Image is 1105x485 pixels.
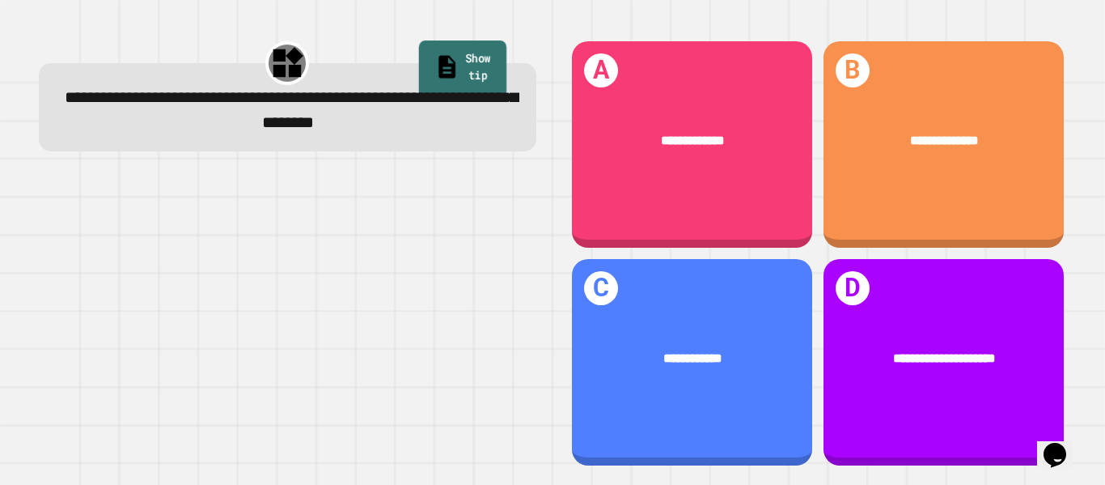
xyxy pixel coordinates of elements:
iframe: chat widget [1037,420,1089,469]
a: Show tip [418,40,506,97]
h1: B [836,53,870,88]
h1: A [584,53,619,88]
h1: C [584,271,619,306]
h1: D [836,271,870,306]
